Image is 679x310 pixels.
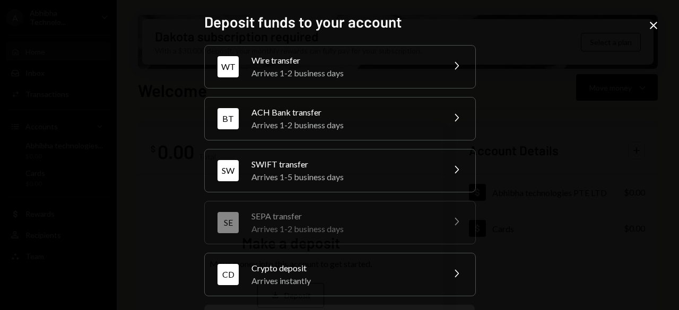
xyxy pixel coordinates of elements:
[251,54,437,67] div: Wire transfer
[205,98,475,140] button: BTACH Bank transferArrives 1-2 business days
[205,201,475,244] button: SESEPA transferArrives 1-2 business days
[251,158,437,171] div: SWIFT transfer
[205,149,475,192] button: SWSWIFT transferArrives 1-5 business days
[251,106,437,119] div: ACH Bank transfer
[217,160,239,181] div: SW
[205,253,475,296] button: CDCrypto depositArrives instantly
[217,264,239,285] div: CD
[205,46,475,88] button: WTWire transferArrives 1-2 business days
[204,12,475,32] h2: Deposit funds to your account
[251,67,437,79] div: Arrives 1-2 business days
[251,171,437,183] div: Arrives 1-5 business days
[251,210,437,223] div: SEPA transfer
[251,119,437,131] div: Arrives 1-2 business days
[251,223,437,235] div: Arrives 1-2 business days
[217,56,239,77] div: WT
[217,212,239,233] div: SE
[217,108,239,129] div: BT
[251,274,437,287] div: Arrives instantly
[251,262,437,274] div: Crypto deposit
